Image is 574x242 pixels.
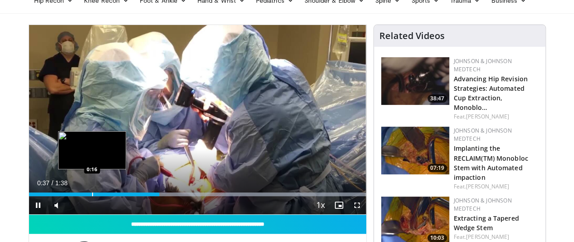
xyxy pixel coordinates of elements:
[454,214,519,232] a: Extracting a Tapered Wedge Stem
[58,131,126,169] img: image.jpeg
[454,113,538,121] div: Feat.
[454,233,538,241] div: Feat.
[454,197,512,212] a: Johnson & Johnson MedTech
[381,127,449,174] img: ffc33e66-92ed-4f11-95c4-0a160745ec3c.150x105_q85_crop-smart_upscale.jpg
[427,234,447,242] span: 10:03
[454,127,512,143] a: Johnson & Johnson MedTech
[454,183,538,191] div: Feat.
[454,74,528,112] a: Advancing Hip Revision Strategies: Automated Cup Extraction, Monoblo…
[381,57,449,105] img: 9f1a5b5d-2ba5-4c40-8e0c-30b4b8951080.150x105_q85_crop-smart_upscale.jpg
[47,196,65,214] button: Mute
[312,196,330,214] button: Playback Rate
[427,94,447,103] span: 38:47
[466,233,509,241] a: [PERSON_NAME]
[29,196,47,214] button: Pause
[348,196,366,214] button: Fullscreen
[381,57,449,105] a: 38:47
[29,25,366,215] video-js: Video Player
[55,179,68,187] span: 1:38
[454,144,528,181] a: Implanting the RECLAIM(TM) Monobloc Stem with Automated impaction
[466,113,509,120] a: [PERSON_NAME]
[29,193,366,196] div: Progress Bar
[381,127,449,174] a: 07:19
[52,179,54,187] span: /
[330,196,348,214] button: Enable picture-in-picture mode
[454,57,512,73] a: Johnson & Johnson MedTech
[37,179,49,187] span: 0:37
[379,30,445,41] h4: Related Videos
[466,183,509,190] a: [PERSON_NAME]
[427,164,447,172] span: 07:19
